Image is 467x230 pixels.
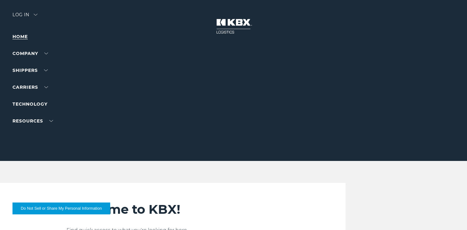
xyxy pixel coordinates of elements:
[210,12,257,40] img: kbx logo
[12,202,110,214] button: Do Not Sell or Share My Personal Information
[12,101,47,107] a: Technology
[436,200,467,230] iframe: Chat Widget
[12,67,48,73] a: SHIPPERS
[12,118,53,124] a: RESOURCES
[12,51,48,56] a: Company
[12,84,48,90] a: Carriers
[12,12,37,22] div: Log in
[34,14,37,16] img: arrow
[66,202,319,217] h2: Welcome to KBX!
[12,34,28,39] a: Home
